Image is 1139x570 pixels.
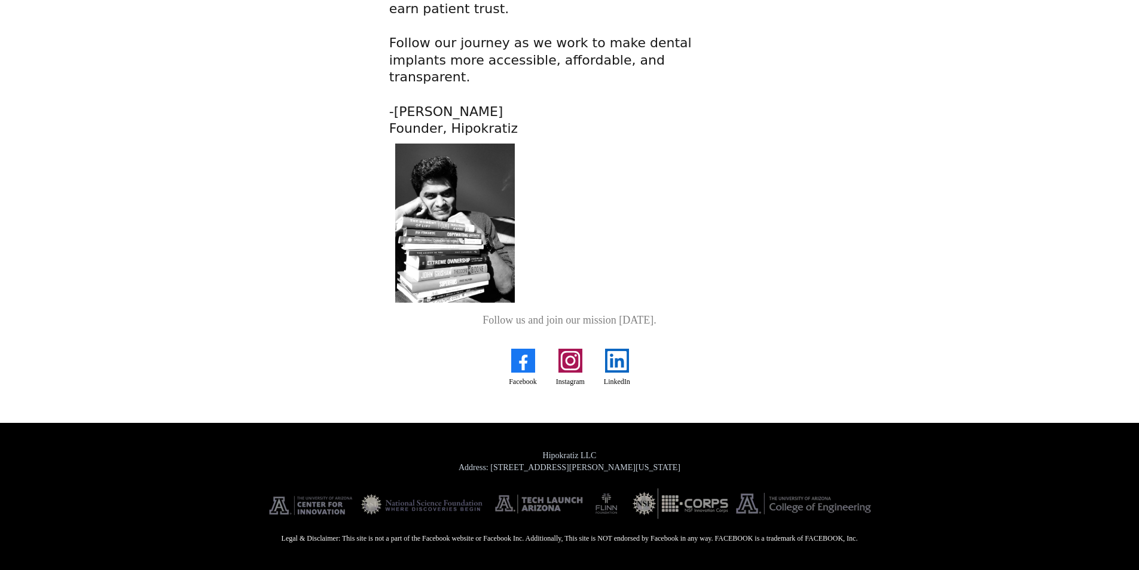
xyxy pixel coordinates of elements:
h2: Follow us and join our mission [DATE]. [389,313,750,327]
a: LinkedIn [594,339,640,396]
img: social media icon [605,349,629,373]
a: Instagram [546,339,594,396]
img: social media icon [558,349,582,373]
p: Facebook [509,377,537,386]
span: Address: [STREET_ADDRESS][PERSON_NAME][US_STATE] [459,463,680,472]
p: LinkedIn [604,377,630,386]
a: Facebook [499,339,546,396]
h2: Legal & Disclaimer: This site is not a part of the Facebook website or Facebook Inc. Additionally... [232,534,908,544]
span: Hipokratiz LLC [543,451,597,460]
p: Instagram [556,377,585,386]
img: social media icon [511,349,535,373]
